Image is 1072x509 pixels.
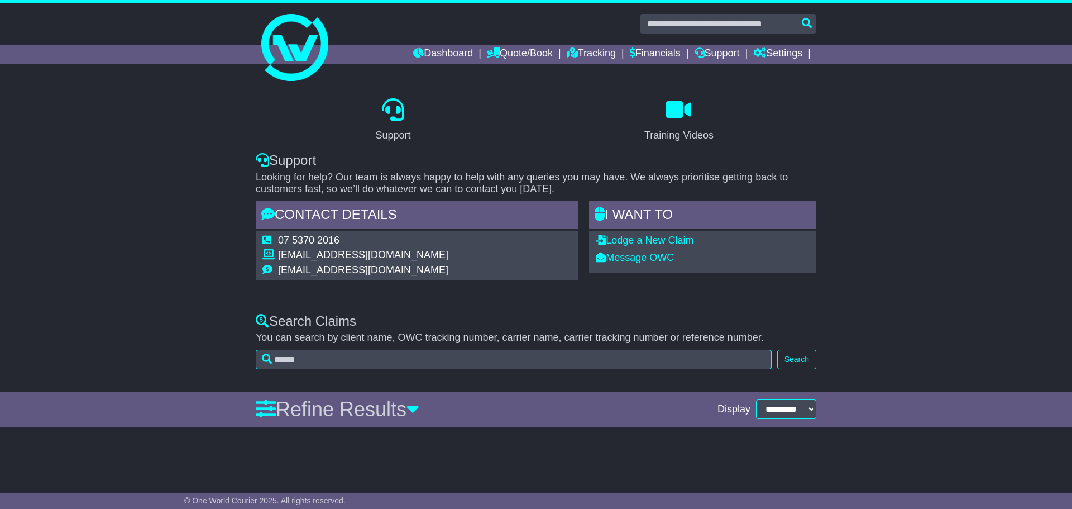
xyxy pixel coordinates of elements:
p: Looking for help? Our team is always happy to help with any queries you may have. We always prior... [256,172,816,196]
button: Search [777,350,816,369]
td: 07 5370 2016 [278,235,448,250]
td: [EMAIL_ADDRESS][DOMAIN_NAME] [278,264,448,277]
div: Support [256,153,816,169]
a: Financials [630,45,681,64]
a: Tracking [567,45,616,64]
div: Support [375,128,410,143]
a: Lodge a New Claim [596,235,693,246]
td: [EMAIL_ADDRESS][DOMAIN_NAME] [278,249,448,264]
a: Training Videos [637,94,721,147]
a: Support [368,94,418,147]
span: Display [717,403,750,416]
div: Search Claims [256,313,816,330]
a: Settings [753,45,802,64]
a: Quote/Book [487,45,553,64]
div: I WANT to [589,201,816,231]
div: Contact Details [256,201,578,231]
a: Message OWC [596,252,674,263]
a: Dashboard [413,45,473,64]
p: You can search by client name, OWC tracking number, carrier name, carrier tracking number or refe... [256,332,816,344]
div: Training Videos [644,128,714,143]
span: © One World Courier 2025. All rights reserved. [184,496,346,505]
a: Refine Results [256,398,419,421]
a: Support [695,45,740,64]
